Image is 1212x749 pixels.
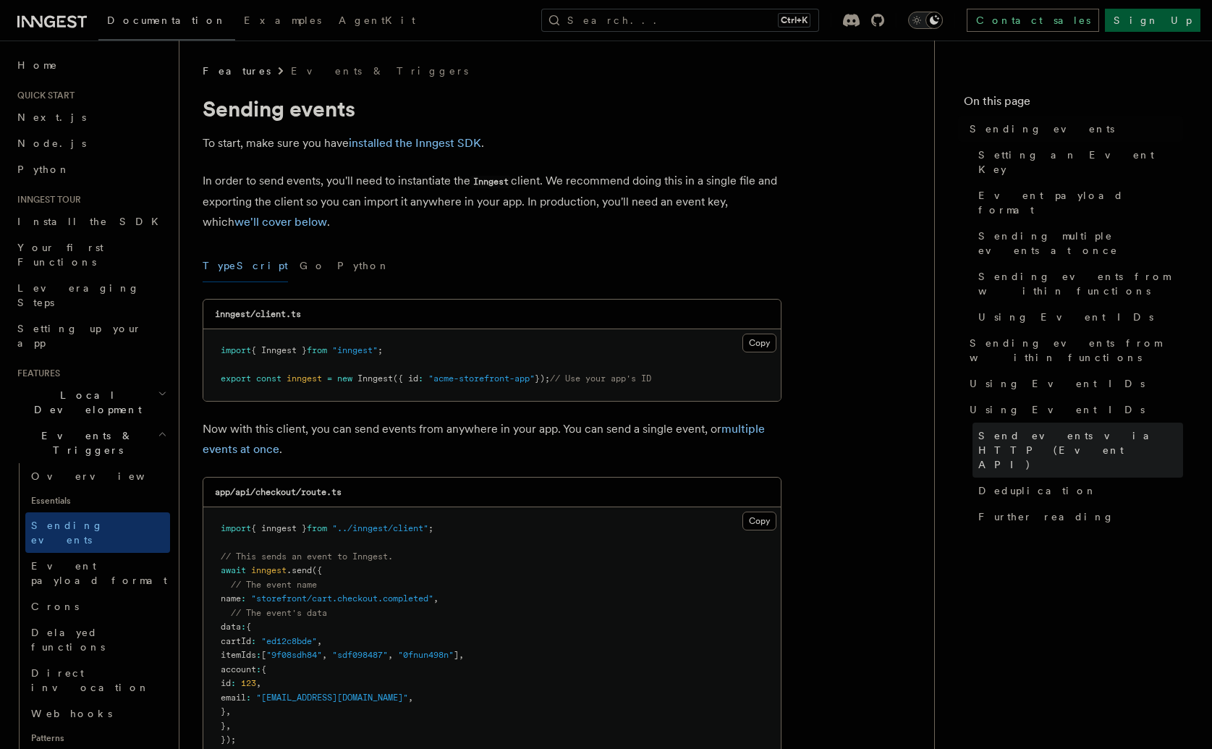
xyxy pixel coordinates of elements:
span: Crons [31,601,79,612]
span: "../inngest/client" [332,523,428,533]
a: Sending events [25,512,170,553]
span: Quick start [12,90,75,101]
span: itemIds [221,650,256,660]
span: Setting an Event Key [978,148,1183,177]
h1: Sending events [203,96,781,122]
a: Contact sales [967,9,1099,32]
span: Your first Functions [17,242,103,268]
span: Sending multiple events at once [978,229,1183,258]
span: { inngest } [251,523,307,533]
button: Copy [742,334,776,352]
a: Deduplication [972,478,1183,504]
a: Webhooks [25,701,170,727]
span: name [221,593,241,604]
span: Sending events from within functions [978,269,1183,298]
span: "[EMAIL_ADDRESS][DOMAIN_NAME]" [256,693,408,703]
span: account [221,664,256,674]
span: }); [221,735,236,745]
span: , [317,636,322,646]
span: : [418,373,423,384]
button: Local Development [12,382,170,423]
span: ; [378,345,383,355]
span: { [261,664,266,674]
span: }); [535,373,550,384]
span: Features [203,64,271,78]
p: Now with this client, you can send events from anywhere in your app. You can send a single event,... [203,419,781,460]
a: Setting an Event Key [972,142,1183,182]
span: AgentKit [339,14,415,26]
a: Setting up your app [12,316,170,356]
code: app/api/checkout/route.ts [215,487,342,497]
button: Python [337,250,390,282]
span: : [231,678,236,688]
span: Event payload format [978,188,1183,217]
span: : [256,664,261,674]
span: await [221,565,246,575]
button: Toggle dark mode [908,12,943,29]
span: ({ id [393,373,418,384]
a: Python [12,156,170,182]
a: Using Event IDs [964,397,1183,423]
span: ({ [312,565,322,575]
a: Leveraging Steps [12,275,170,316]
span: "storefront/cart.checkout.completed" [251,593,433,604]
span: Overview [31,470,180,482]
span: Home [17,58,58,72]
span: // Use your app's ID [550,373,651,384]
span: import [221,345,251,355]
span: } [221,721,226,731]
a: installed the Inngest SDK [349,136,481,150]
span: Inngest [357,373,393,384]
span: "9f08sdh84" [266,650,322,660]
span: Setting up your app [17,323,142,349]
span: : [241,622,246,632]
span: export [221,373,251,384]
span: // This sends an event to Inngest. [221,551,393,562]
a: Documentation [98,4,235,41]
p: To start, make sure you have . [203,133,781,153]
span: new [337,373,352,384]
span: import [221,523,251,533]
a: we'll cover below [234,215,327,229]
button: TypeScript [203,250,288,282]
span: Using Event IDs [970,402,1145,417]
span: Event payload format [31,560,167,586]
span: .send [287,565,312,575]
button: Search...Ctrl+K [541,9,819,32]
span: id [221,678,231,688]
span: inngest [287,373,322,384]
a: Overview [25,463,170,489]
a: Examples [235,4,330,39]
span: // The event's data [231,608,327,618]
span: const [256,373,281,384]
a: Sending events from within functions [972,263,1183,304]
span: } [221,706,226,716]
span: Local Development [12,388,158,417]
span: { [246,622,251,632]
span: Direct invocation [31,667,150,693]
span: // The event name [231,580,317,590]
a: Sending events [964,116,1183,142]
span: Documentation [107,14,226,26]
h4: On this page [964,93,1183,116]
span: : [256,650,261,660]
span: Using Event IDs [970,376,1145,391]
span: ] [454,650,459,660]
span: Deduplication [978,483,1097,498]
span: [ [261,650,266,660]
a: Using Event IDs [964,371,1183,397]
a: Sign Up [1105,9,1200,32]
span: "inngest" [332,345,378,355]
button: Go [300,250,326,282]
span: Webhooks [31,708,112,719]
span: , [226,706,231,716]
span: : [246,693,251,703]
button: Copy [742,512,776,530]
a: Event payload format [25,553,170,593]
span: Sending events [970,122,1114,136]
span: : [241,593,246,604]
a: multiple events at once [203,422,765,456]
span: 123 [241,678,256,688]
span: from [307,345,327,355]
span: Examples [244,14,321,26]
